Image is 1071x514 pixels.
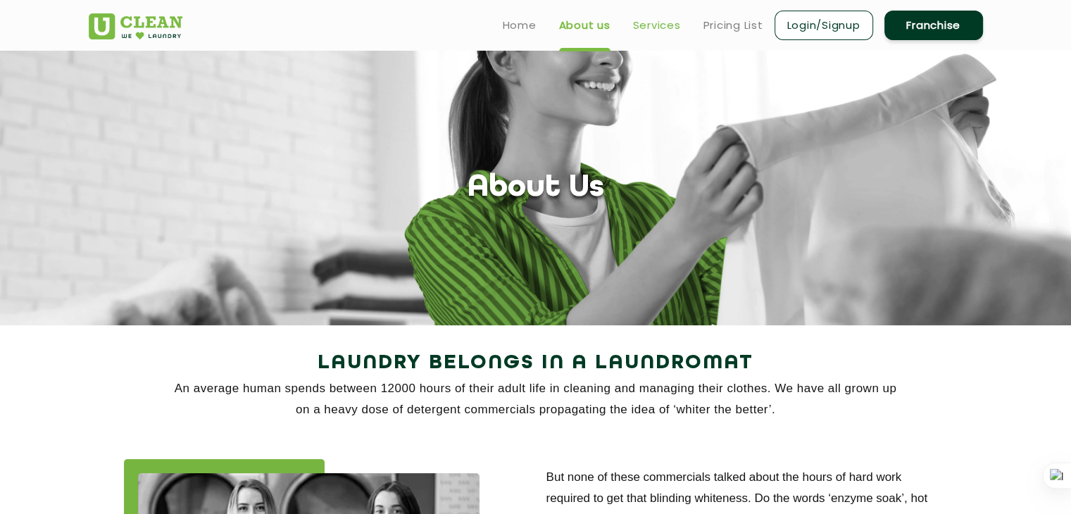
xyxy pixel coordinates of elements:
a: Pricing List [703,17,763,34]
h1: About Us [468,170,604,206]
a: Franchise [884,11,983,40]
a: About us [559,17,610,34]
h2: Laundry Belongs in a Laundromat [89,346,983,380]
a: Login/Signup [775,11,873,40]
p: An average human spends between 12000 hours of their adult life in cleaning and managing their cl... [89,378,983,420]
a: Services [633,17,681,34]
a: Home [503,17,537,34]
img: UClean Laundry and Dry Cleaning [89,13,182,39]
